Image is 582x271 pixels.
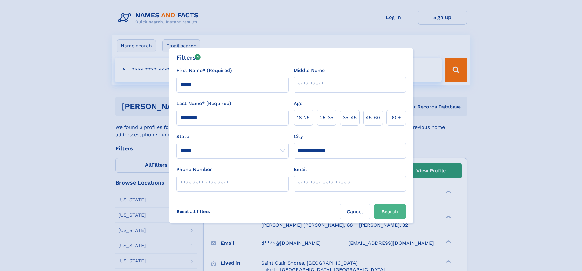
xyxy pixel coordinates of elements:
div: Filters [176,53,201,62]
label: Age [294,100,302,107]
label: Middle Name [294,67,325,74]
span: 35‑45 [343,114,357,121]
span: 18‑25 [297,114,309,121]
label: City [294,133,303,140]
label: First Name* (Required) [176,67,232,74]
span: 60+ [392,114,401,121]
label: Reset all filters [173,204,214,219]
label: State [176,133,289,140]
label: Email [294,166,307,173]
label: Last Name* (Required) [176,100,231,107]
button: Search [374,204,406,219]
span: 25‑35 [320,114,333,121]
label: Cancel [339,204,371,219]
label: Phone Number [176,166,212,173]
span: 45‑60 [366,114,380,121]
